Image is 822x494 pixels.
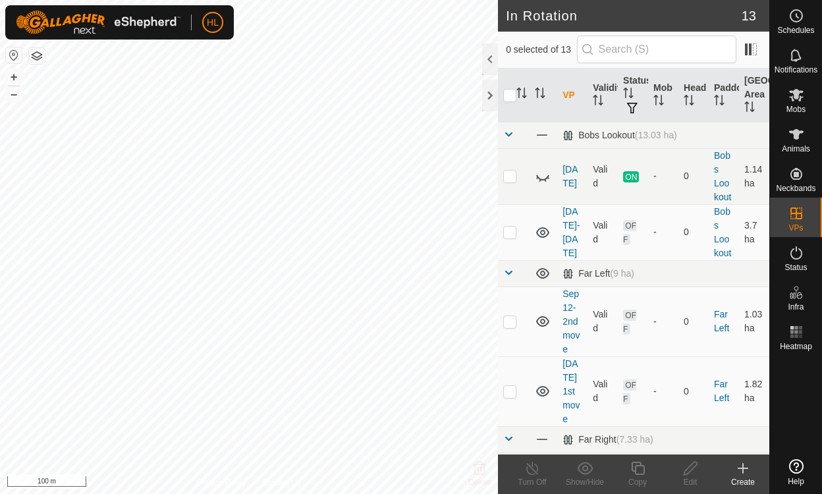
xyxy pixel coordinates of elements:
[739,69,769,123] th: [GEOGRAPHIC_DATA] Area
[29,48,45,64] button: Map Layers
[562,288,580,354] a: Sep 12-2nd move
[775,66,817,74] span: Notifications
[784,263,807,271] span: Status
[559,476,611,488] div: Show/Hide
[653,97,664,107] p-sorticon: Activate to sort
[739,287,769,356] td: 1.03 ha
[653,385,673,398] div: -
[739,148,769,204] td: 1.14 ha
[516,90,527,100] p-sorticon: Activate to sort
[739,204,769,260] td: 3.7 ha
[678,204,709,260] td: 0
[611,476,664,488] div: Copy
[623,310,636,335] span: OFF
[714,206,731,258] a: Bobs Lookout
[788,478,804,485] span: Help
[739,356,769,426] td: 1.82 ha
[197,477,246,489] a: Privacy Policy
[16,11,180,34] img: Gallagher Logo
[623,90,634,100] p-sorticon: Activate to sort
[623,379,636,404] span: OFF
[714,309,729,333] a: Far Left
[648,69,678,123] th: Mob
[593,97,603,107] p-sorticon: Activate to sort
[777,26,814,34] span: Schedules
[709,69,739,123] th: Paddock
[506,476,559,488] div: Turn Off
[616,434,653,445] span: (7.33 ha)
[562,130,676,141] div: Bobs Lookout
[562,434,653,445] div: Far Right
[6,69,22,85] button: +
[678,356,709,426] td: 0
[506,43,576,57] span: 0 selected of 13
[610,268,634,279] span: (9 ha)
[623,220,636,245] span: OFF
[788,303,804,311] span: Infra
[635,130,677,140] span: (13.03 ha)
[684,97,694,107] p-sorticon: Activate to sort
[678,287,709,356] td: 0
[588,204,618,260] td: Valid
[588,69,618,123] th: Validity
[776,184,815,192] span: Neckbands
[678,148,709,204] td: 0
[714,97,725,107] p-sorticon: Activate to sort
[717,476,769,488] div: Create
[506,8,742,24] h2: In Rotation
[653,225,673,239] div: -
[6,86,22,102] button: –
[207,16,219,30] span: HL
[562,164,578,188] a: [DATE]
[618,69,648,123] th: Status
[557,69,588,123] th: VP
[742,6,756,26] span: 13
[770,454,822,491] a: Help
[262,477,301,489] a: Contact Us
[780,343,812,350] span: Heatmap
[588,287,618,356] td: Valid
[664,476,717,488] div: Edit
[577,36,736,63] input: Search (S)
[562,358,580,424] a: [DATE] 1st move
[678,69,709,123] th: Head
[714,150,731,202] a: Bobs Lookout
[623,171,639,182] span: ON
[653,315,673,329] div: -
[788,224,803,232] span: VPs
[588,148,618,204] td: Valid
[653,169,673,183] div: -
[714,379,729,403] a: Far Left
[744,103,755,114] p-sorticon: Activate to sort
[786,105,806,113] span: Mobs
[535,90,545,100] p-sorticon: Activate to sort
[588,356,618,426] td: Valid
[782,145,810,153] span: Animals
[562,206,580,258] a: [DATE]-[DATE]
[6,47,22,63] button: Reset Map
[562,268,634,279] div: Far Left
